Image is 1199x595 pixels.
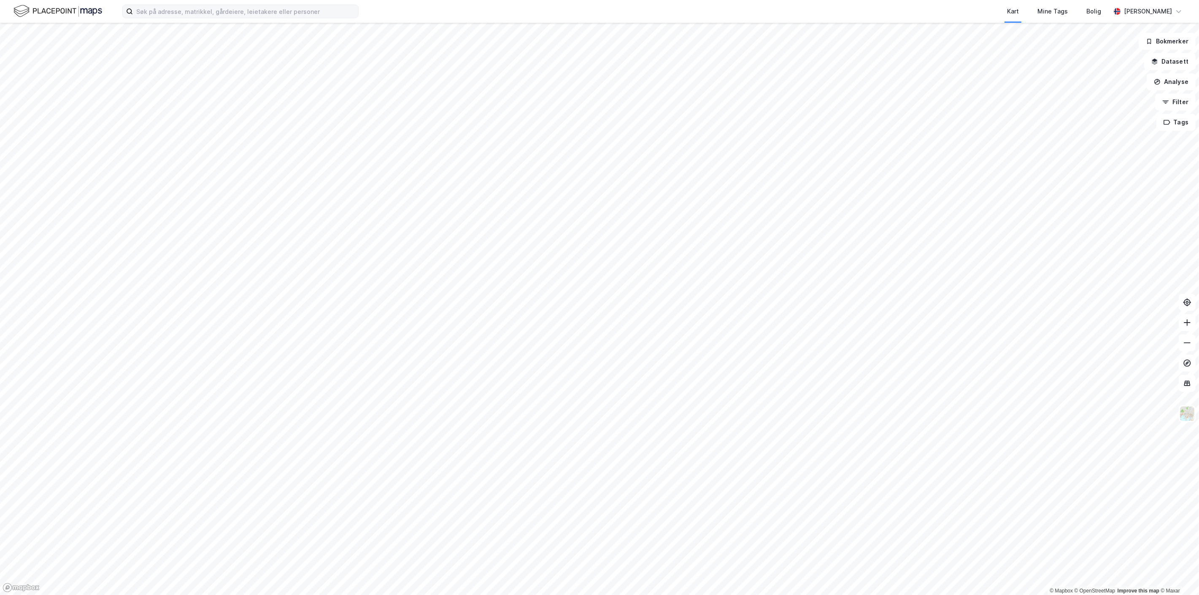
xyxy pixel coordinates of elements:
a: Improve this map [1118,588,1159,594]
a: OpenStreetMap [1075,588,1115,594]
div: Bolig [1086,6,1101,16]
iframe: Chat Widget [1157,555,1199,595]
button: Analyse [1147,73,1196,90]
div: Mine Tags [1037,6,1068,16]
div: Kart [1007,6,1019,16]
button: Bokmerker [1139,33,1196,50]
button: Datasett [1144,53,1196,70]
a: Mapbox homepage [3,583,40,592]
img: logo.f888ab2527a4732fd821a326f86c7f29.svg [14,4,102,19]
img: Z [1179,406,1195,422]
div: [PERSON_NAME] [1124,6,1172,16]
a: Mapbox [1050,588,1073,594]
input: Søk på adresse, matrikkel, gårdeiere, leietakere eller personer [133,5,358,18]
button: Filter [1155,94,1196,110]
button: Tags [1156,114,1196,131]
